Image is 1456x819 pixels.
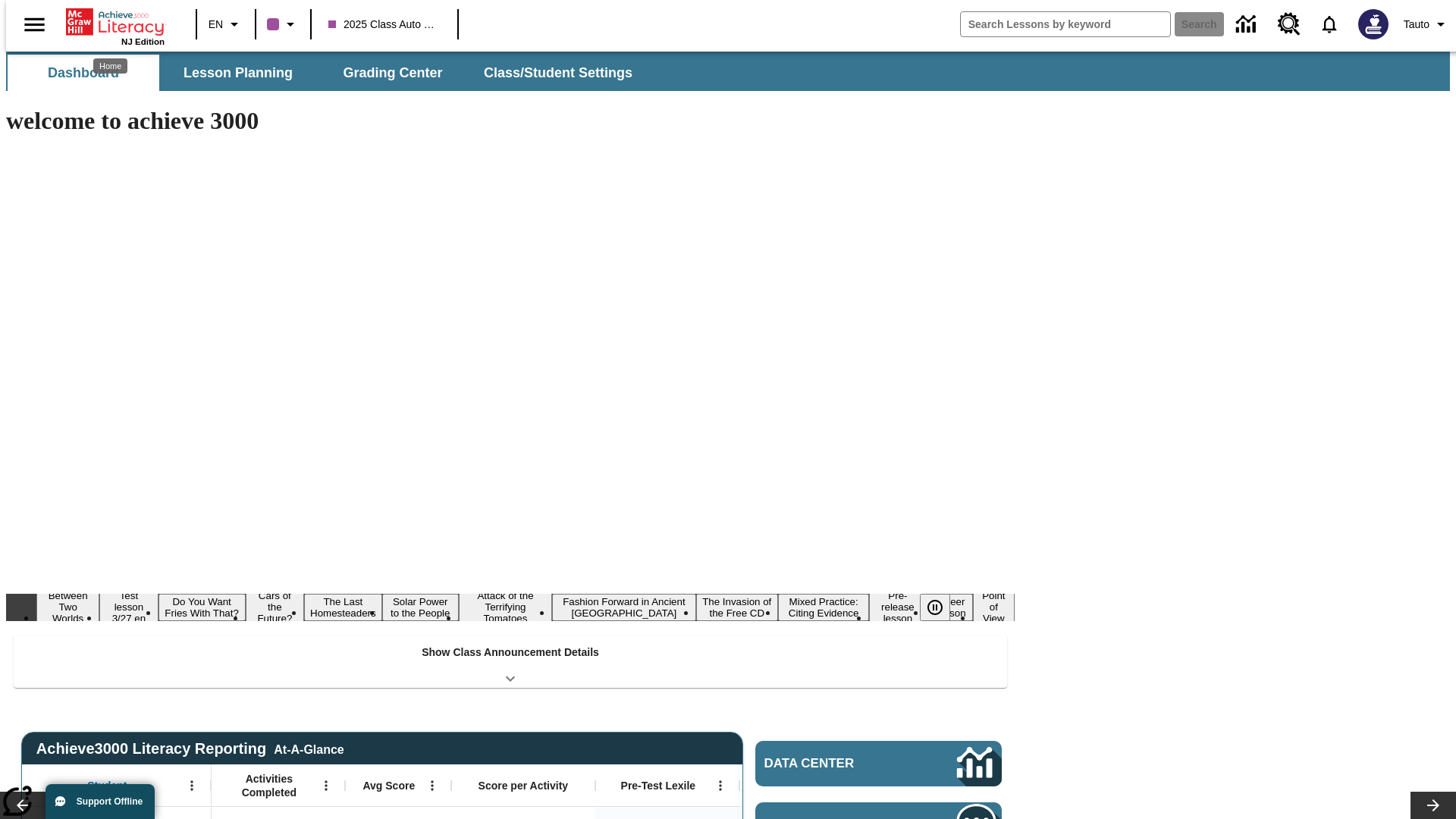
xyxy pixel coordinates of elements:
a: Home [66,7,165,37]
span: Data Center [764,756,906,771]
button: Open Menu [315,774,337,797]
span: Support Offline [77,796,143,807]
img: Avatar [1358,9,1389,39]
span: Dashboard [48,64,119,82]
p: Show Class Announcement Details [422,645,599,661]
button: Lesson carousel, Next [1410,792,1456,819]
span: Class/Student Settings [484,64,632,82]
button: Open side menu [12,2,57,47]
a: Data Center [1227,4,1269,45]
span: Score per Activity [479,779,569,792]
button: Slide 2 Test lesson 3/27 en [99,588,158,626]
button: Slide 5 The Last Homesteaders [304,594,382,621]
span: Student [87,779,127,792]
a: Resource Center, Will open in new tab [1269,4,1310,45]
button: Support Offline [45,784,155,819]
div: Home [93,58,127,74]
span: Achieve3000 Literacy Reporting [36,740,344,758]
span: Lesson Planning [184,64,293,82]
button: Slide 13 Point of View [973,588,1015,626]
span: EN [209,17,223,33]
button: Slide 1 Between Two Worlds [36,588,99,626]
button: Open Menu [180,774,203,797]
button: Slide 9 The Invasion of the Free CD [696,594,778,621]
button: Profile/Settings [1398,11,1456,38]
button: Language: EN, Select a language [202,11,250,38]
a: Data Center [755,741,1002,786]
button: Slide 10 Mixed Practice: Citing Evidence [778,594,869,621]
div: SubNavbar [6,52,1450,91]
button: Class/Student Settings [472,55,645,91]
button: Slide 4 Cars of the Future? [246,588,304,626]
button: Grading Center [317,55,469,91]
a: Notifications [1310,5,1349,44]
button: Slide 3 Do You Want Fries With That? [158,594,246,621]
div: SubNavbar [6,55,646,91]
span: NJ Edition [121,37,165,46]
button: Pause [920,594,950,621]
button: Select a new avatar [1349,5,1398,44]
button: Lesson Planning [162,55,314,91]
h1: welcome to achieve 3000 [6,107,1015,135]
span: Tauto [1404,17,1429,33]
button: Dashboard [8,55,159,91]
button: Slide 8 Fashion Forward in Ancient Rome [552,594,695,621]
button: Slide 11 Pre-release lesson [869,588,926,626]
span: Grading Center [343,64,442,82]
span: 2025 Class Auto Grade 13 [328,17,441,33]
button: Open Menu [421,774,444,797]
button: Open Menu [709,774,732,797]
span: Activities Completed [219,772,319,799]
div: At-A-Glance [274,740,344,757]
div: Pause [920,594,965,621]
button: Slide 7 Attack of the Terrifying Tomatoes [459,588,553,626]
button: Slide 6 Solar Power to the People [382,594,459,621]
span: Pre-Test Lexile [621,779,696,792]
button: Class color is purple. Change class color [261,11,306,38]
div: Home [66,5,165,46]
body: Maximum 600 characters Press Escape to exit toolbar Press Alt + F10 to reach toolbar [6,12,221,26]
input: search field [961,12,1170,36]
div: Show Class Announcement Details [14,635,1007,688]
span: Avg Score [362,779,415,792]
